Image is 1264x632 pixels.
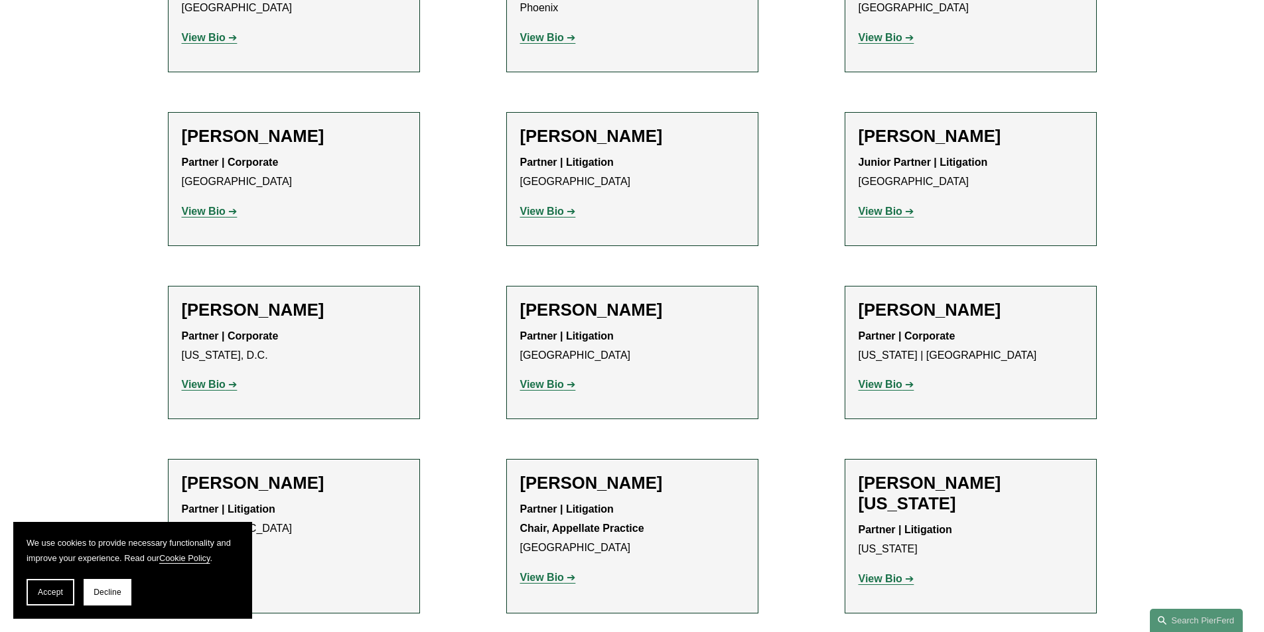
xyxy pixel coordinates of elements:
strong: View Bio [182,379,226,390]
strong: View Bio [182,32,226,43]
strong: View Bio [520,379,564,390]
p: [GEOGRAPHIC_DATA] [182,500,406,538]
p: [GEOGRAPHIC_DATA] [520,153,744,192]
strong: View Bio [859,32,902,43]
strong: View Bio [520,572,564,583]
strong: Partner | Corporate [859,330,955,342]
strong: Partner | Corporate [182,330,279,342]
h2: [PERSON_NAME] [520,473,744,493]
p: [US_STATE] [859,521,1083,559]
strong: View Bio [859,379,902,390]
p: [GEOGRAPHIC_DATA] [182,153,406,192]
a: View Bio [859,32,914,43]
p: [GEOGRAPHIC_DATA] [520,327,744,365]
a: View Bio [520,206,576,217]
a: View Bio [520,32,576,43]
p: [US_STATE], D.C. [182,327,406,365]
h2: [PERSON_NAME] [520,126,744,147]
a: View Bio [859,573,914,584]
strong: View Bio [520,206,564,217]
strong: View Bio [859,573,902,584]
section: Cookie banner [13,522,252,619]
h2: [PERSON_NAME][US_STATE] [859,473,1083,514]
p: [US_STATE] | [GEOGRAPHIC_DATA] [859,327,1083,365]
strong: View Bio [520,32,564,43]
button: Decline [84,579,131,605]
strong: View Bio [182,206,226,217]
a: View Bio [182,32,238,43]
h2: [PERSON_NAME] [859,126,1083,147]
strong: Partner | Litigation [859,524,952,535]
a: View Bio [520,379,576,390]
h2: [PERSON_NAME] [520,300,744,320]
strong: View Bio [859,206,902,217]
span: Accept [38,588,63,597]
p: [GEOGRAPHIC_DATA] [859,153,1083,192]
strong: Junior Partner | Litigation [859,157,988,168]
p: [GEOGRAPHIC_DATA] [520,500,744,557]
h2: [PERSON_NAME] [182,300,406,320]
h2: [PERSON_NAME] [182,126,406,147]
a: View Bio [182,206,238,217]
a: View Bio [182,379,238,390]
p: We use cookies to provide necessary functionality and improve your experience. Read our . [27,535,239,566]
a: Cookie Policy [159,553,210,563]
a: View Bio [520,572,576,583]
a: View Bio [859,206,914,217]
strong: Partner | Litigation [182,503,275,515]
a: Search this site [1150,609,1243,632]
h2: [PERSON_NAME] [859,300,1083,320]
span: Decline [94,588,121,597]
strong: Partner | Corporate [182,157,279,168]
button: Accept [27,579,74,605]
a: View Bio [859,379,914,390]
h2: [PERSON_NAME] [182,473,406,493]
strong: Partner | Litigation Chair, Appellate Practice [520,503,644,534]
strong: Partner | Litigation [520,157,614,168]
strong: Partner | Litigation [520,330,614,342]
